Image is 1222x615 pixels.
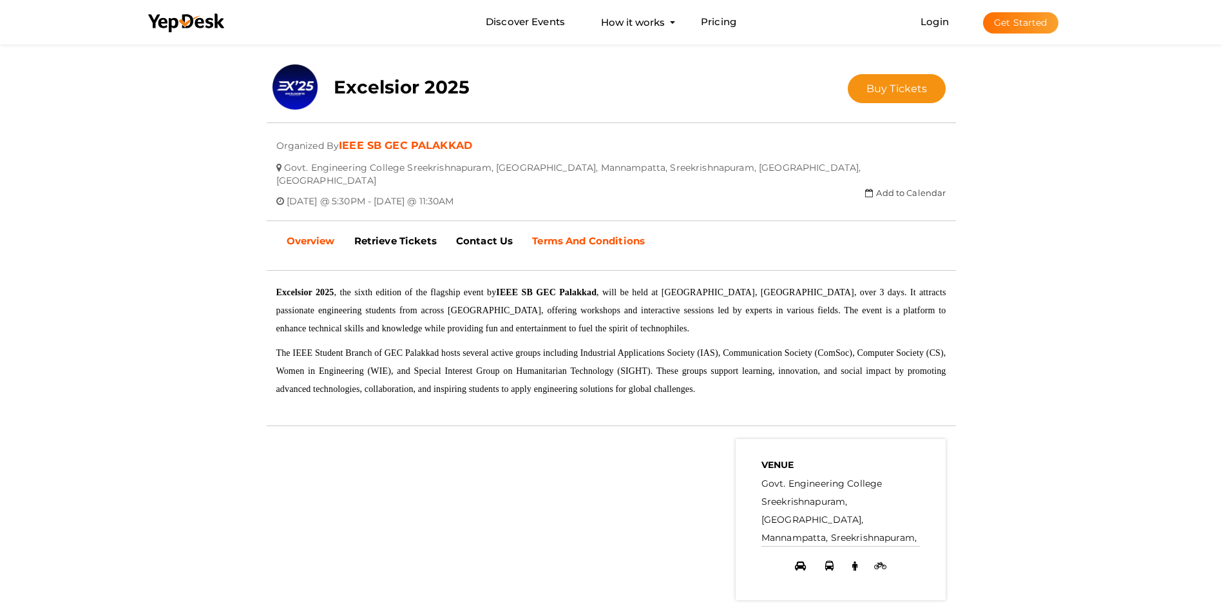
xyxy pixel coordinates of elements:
a: Discover Events [486,10,565,34]
button: How it works [597,10,669,34]
a: Contact Us [446,225,522,257]
button: Buy Tickets [848,74,946,103]
b: Terms And Conditions [532,235,645,247]
b: Overview [287,235,335,247]
b: Contact Us [456,235,513,247]
span: Govt. Engineering College Sreekrishnapuram, [GEOGRAPHIC_DATA], Mannampatta, Sreekrishnapuram, [GE... [276,152,861,186]
b: IEEE SB GEC Palakkad [496,288,597,297]
a: Terms And Conditions [522,225,654,257]
b: Excelsior 2025 [334,76,470,98]
b: Excelsior 2025 [276,288,334,297]
span: Buy Tickets [866,83,928,95]
b: VENUE [761,459,794,471]
font: The IEEE Student Branch of GEC Palakkad hosts several active groups including Industrial Applicat... [276,348,946,394]
a: Overview [277,225,345,257]
img: IIZWXVCU_small.png [272,64,318,110]
font: , the sixth edition of the flagship event by , will be held at [GEOGRAPHIC_DATA], [GEOGRAPHIC_DAT... [276,288,946,333]
a: Pricing [701,10,736,34]
button: Get Started [983,12,1058,34]
a: Login [921,15,949,28]
span: Organized By [276,130,339,151]
a: IEEE SB GEC PALAKKAD [339,139,472,151]
a: Add to Calendar [865,188,946,198]
label: Govt. Engineering College Sreekrishnapuram, [GEOGRAPHIC_DATA], Mannampatta, Sreekrishnapuram, [GE... [761,474,921,583]
b: Retrieve Tickets [354,235,437,247]
span: [DATE] @ 5:30PM - [DATE] @ 11:30AM [287,186,454,207]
